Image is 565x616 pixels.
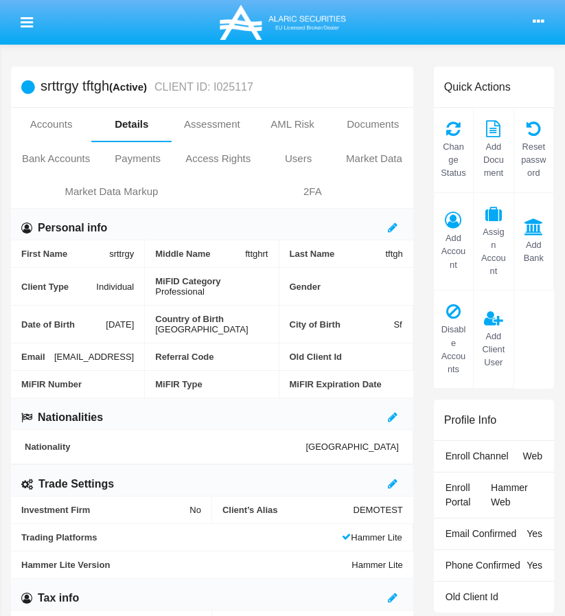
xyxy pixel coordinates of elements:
[441,140,466,180] span: Change Status
[212,175,413,208] a: 2FA
[21,532,342,543] span: Trading Platforms
[290,314,394,334] span: City of Birth
[222,505,354,515] span: Client’s Alias
[11,108,91,141] a: Accounts
[446,450,509,461] span: Enroll Channel
[342,532,402,543] span: Hammer Lite
[21,352,54,362] span: Email
[21,379,134,389] span: MiFIR Number
[155,276,268,286] span: MiFID Category
[151,82,253,93] small: CLIENT ID: I025117
[21,560,351,570] span: Hammer Lite Version
[262,142,335,175] a: Users
[441,323,466,376] span: Disable Accounts
[41,79,253,95] h5: srttrgy tftgh
[155,286,205,297] span: Professional
[521,140,546,180] span: Reset password
[333,108,413,141] a: Documents
[91,108,172,141] a: Details
[290,276,403,297] span: Gender
[155,324,248,334] span: [GEOGRAPHIC_DATA]
[172,108,252,141] a: Assessment
[491,482,528,507] span: Hammer Web
[109,79,151,95] div: (Active)
[155,352,268,362] span: Referral Code
[481,140,506,180] span: Add Document
[174,142,262,175] a: Access Rights
[446,560,520,571] span: Phone Confirmed
[54,352,134,362] span: [EMAIL_ADDRESS]
[335,142,413,175] a: Market Data
[38,591,79,606] h6: Tax info
[21,249,109,259] span: First Name
[155,314,268,324] span: Country of Birth
[522,450,542,461] span: Web
[38,220,107,236] h6: Personal info
[106,314,134,334] span: [DATE]
[38,477,114,492] h6: Trade Settings
[290,352,402,362] span: Old Client Id
[481,330,506,369] span: Add Client User
[446,528,516,539] span: Email Confirmed
[11,175,212,208] a: Market Data Markup
[101,142,174,175] a: Payments
[96,276,134,297] span: Individual
[155,379,268,389] span: MiFIR Type
[25,442,305,452] span: Nationality
[21,505,189,515] span: Investment Firm
[351,560,402,570] span: Hammer Lite
[252,108,332,141] a: AML Risk
[155,249,245,259] span: Middle Name
[38,410,103,425] h6: Nationalities
[245,249,268,259] span: fttghrt
[290,379,403,389] span: MiFIR Expiration Date
[109,249,134,259] span: srttrgy
[446,482,471,507] span: Enroll Portal
[444,413,496,426] h6: Profile Info
[527,528,542,539] span: Yes
[481,225,506,278] span: Assign Account
[393,314,402,334] span: Sf
[385,249,402,259] span: tftgh
[21,276,96,297] span: Client Type
[444,80,511,93] h6: Quick Actions
[218,1,348,44] img: Logo image
[354,505,403,515] span: DEMOTEST
[189,505,201,515] span: No
[441,231,466,271] span: Add Account
[290,249,386,259] span: Last Name
[305,442,398,452] span: [GEOGRAPHIC_DATA]
[521,238,546,264] span: Add Bank
[21,314,106,334] span: Date of Birth
[527,560,542,571] span: Yes
[11,142,101,175] a: Bank Accounts
[446,591,498,602] span: Old Client Id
